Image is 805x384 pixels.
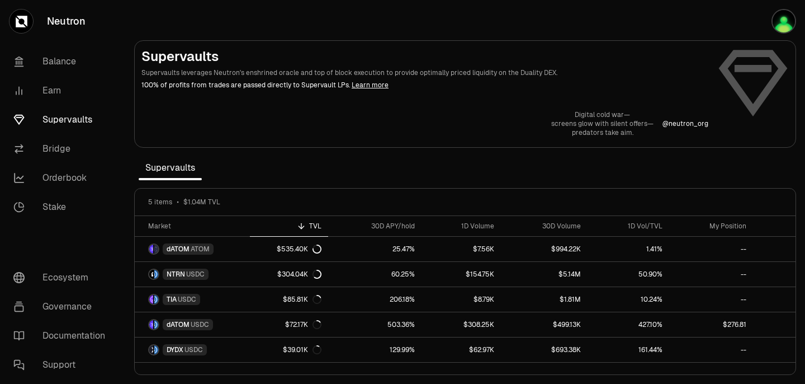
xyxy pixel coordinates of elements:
div: 1D Volume [428,222,494,231]
div: My Position [676,222,747,231]
p: predators take aim. [551,128,654,137]
div: $85.81K [283,295,321,304]
a: -- [669,287,754,312]
div: 30D APY/hold [335,222,415,231]
a: 161.44% [588,338,669,362]
a: -- [669,262,754,287]
div: 1D Vol/TVL [594,222,662,231]
a: $5.14M [501,262,588,287]
span: $1.04M TVL [183,198,220,207]
span: dATOM [167,320,190,329]
img: TIA Logo [149,295,153,304]
a: @neutron_org [662,119,708,128]
img: USDC Logo [154,270,158,279]
a: Orderbook [4,163,121,193]
a: $693.38K [501,338,588,362]
a: dATOM LogoATOM LogodATOMATOM [135,237,250,261]
span: USDC [178,295,196,304]
a: Governance [4,292,121,321]
h2: Supervaults [141,48,708,65]
a: Supervaults [4,105,121,134]
span: ATOM [191,245,210,254]
a: $154.75K [422,262,501,287]
div: TVL [257,222,321,231]
a: $85.81K [250,287,328,312]
p: Digital cold war— [551,110,654,119]
a: $1.81M [501,287,588,312]
img: DYDX Logo [149,345,153,354]
a: $276.81 [669,312,754,337]
a: 129.99% [328,338,422,362]
a: Learn more [352,81,389,90]
a: 10.24% [588,287,669,312]
a: Support [4,350,121,380]
div: $304.04K [277,270,321,279]
a: dATOM LogoUSDC LogodATOMUSDC [135,312,250,337]
span: Supervaults [139,157,202,179]
a: $39.01K [250,338,328,362]
a: TIA LogoUSDC LogoTIAUSDC [135,287,250,312]
div: $72.17K [285,320,321,329]
p: 100% of profits from trades are passed directly to Supervault LPs. [141,80,708,90]
a: $72.17K [250,312,328,337]
a: DYDX LogoUSDC LogoDYDXUSDC [135,338,250,362]
img: ATOM Logo [154,245,158,254]
a: -- [669,338,754,362]
a: -- [669,237,754,261]
img: dATOM Logo [149,245,153,254]
div: Market [148,222,243,231]
p: Supervaults leverages Neutron's enshrined oracle and top of block execution to provide optimally ... [141,68,708,78]
a: 1.41% [588,237,669,261]
img: air [771,9,796,34]
a: Stake [4,193,121,222]
a: NTRN LogoUSDC LogoNTRNUSDC [135,262,250,287]
span: USDC [186,270,205,279]
p: screens glow with silent offers— [551,119,654,128]
span: 5 items [148,198,172,207]
a: Digital cold war—screens glow with silent offers—predators take aim. [551,110,654,137]
a: 503.36% [328,312,422,337]
a: $499.13K [501,312,588,337]
span: USDC [191,320,209,329]
img: USDC Logo [154,345,158,354]
span: USDC [184,345,203,354]
a: 427.10% [588,312,669,337]
a: $994.22K [501,237,588,261]
a: $8.79K [422,287,501,312]
img: USDC Logo [154,320,158,329]
a: $308.25K [422,312,501,337]
a: $304.04K [250,262,328,287]
img: NTRN Logo [149,270,153,279]
p: @ neutron_org [662,119,708,128]
a: 60.25% [328,262,422,287]
a: $535.40K [250,237,328,261]
a: Bridge [4,134,121,163]
a: Ecosystem [4,263,121,292]
span: NTRN [167,270,185,279]
span: TIA [167,295,177,304]
div: $39.01K [283,345,321,354]
div: 30D Volume [508,222,581,231]
span: DYDX [167,345,183,354]
a: $7.56K [422,237,501,261]
img: USDC Logo [154,295,158,304]
a: 50.90% [588,262,669,287]
a: Documentation [4,321,121,350]
a: 25.47% [328,237,422,261]
a: $62.97K [422,338,501,362]
span: dATOM [167,245,190,254]
a: Earn [4,76,121,105]
div: $535.40K [277,245,321,254]
a: Balance [4,47,121,76]
img: dATOM Logo [149,320,153,329]
a: 206.18% [328,287,422,312]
